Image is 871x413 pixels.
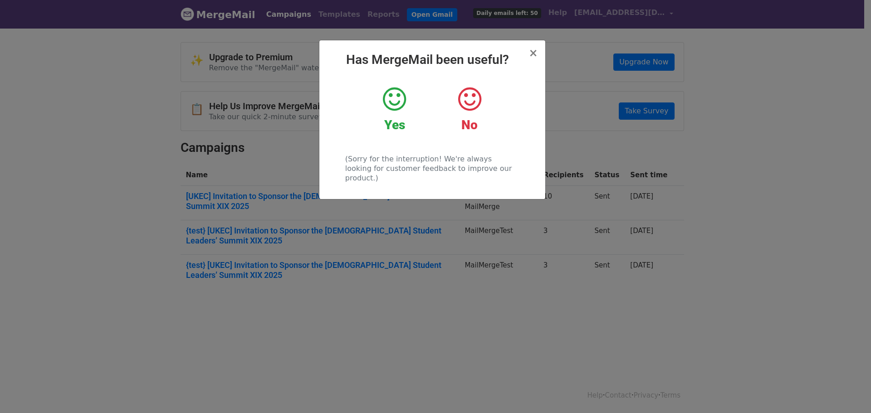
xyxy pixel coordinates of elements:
span: × [528,47,538,59]
strong: No [461,117,478,132]
h2: Has MergeMail been useful? [327,52,538,68]
p: (Sorry for the interruption! We're always looking for customer feedback to improve our product.) [345,154,519,183]
button: Close [528,48,538,58]
iframe: Chat Widget [826,369,871,413]
strong: Yes [384,117,405,132]
a: No [439,86,500,133]
a: Yes [364,86,425,133]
